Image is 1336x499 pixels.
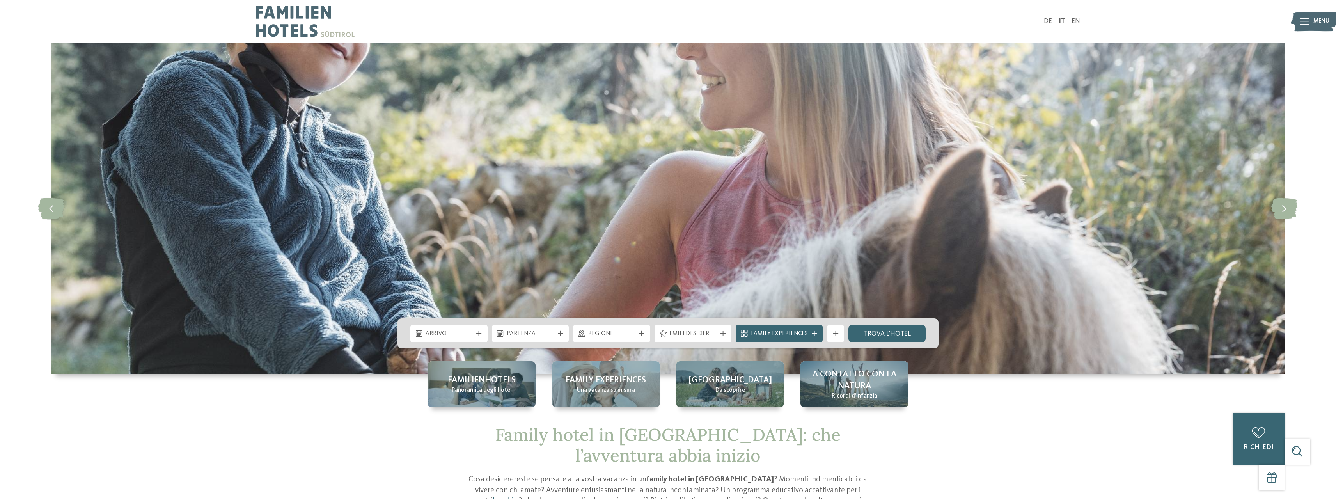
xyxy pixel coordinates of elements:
[452,386,512,395] span: Panoramica degli hotel
[566,374,646,386] span: Family experiences
[577,386,635,395] span: Una vacanza su misura
[751,330,808,338] span: Family Experiences
[848,325,926,342] a: trova l’hotel
[688,374,772,386] span: [GEOGRAPHIC_DATA]
[1072,18,1080,25] a: EN
[1244,444,1274,451] span: richiedi
[552,361,660,407] a: Family hotel in Trentino Alto Adige: la vacanza ideale per grandi e piccini Family experiences Un...
[715,386,745,395] span: Da scoprire
[1059,18,1065,25] a: IT
[676,361,784,407] a: Family hotel in Trentino Alto Adige: la vacanza ideale per grandi e piccini [GEOGRAPHIC_DATA] Da ...
[1313,17,1329,26] span: Menu
[1044,18,1052,25] a: DE
[588,330,635,338] span: Regione
[507,330,554,338] span: Partenza
[495,424,841,466] span: Family hotel in [GEOGRAPHIC_DATA]: che l’avventura abbia inizio
[448,374,516,386] span: Familienhotels
[832,392,877,401] span: Ricordi d’infanzia
[51,43,1285,374] img: Family hotel in Trentino Alto Adige: la vacanza ideale per grandi e piccini
[1233,413,1285,465] a: richiedi
[669,330,717,338] span: I miei desideri
[800,361,908,407] a: Family hotel in Trentino Alto Adige: la vacanza ideale per grandi e piccini A contatto con la nat...
[646,476,774,483] strong: family hotel in [GEOGRAPHIC_DATA]
[426,330,473,338] span: Arrivo
[809,368,900,392] span: A contatto con la natura
[428,361,536,407] a: Family hotel in Trentino Alto Adige: la vacanza ideale per grandi e piccini Familienhotels Panora...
